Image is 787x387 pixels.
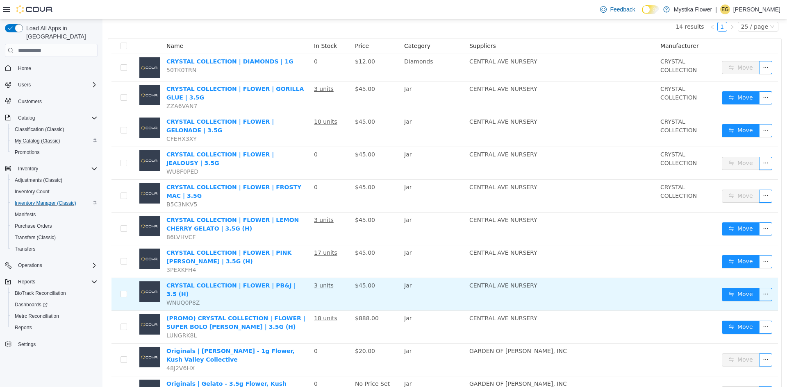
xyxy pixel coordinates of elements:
button: icon: swapMove [619,42,657,55]
button: Operations [15,260,45,270]
span: BioTrack Reconciliation [15,290,66,296]
span: CENTRAL AVE NURSERY [367,66,435,73]
td: Jar [298,259,364,292]
a: Promotions [11,147,43,157]
button: BioTrack Reconciliation [8,287,101,299]
td: Jar [298,62,364,95]
span: Manifests [15,211,36,218]
button: icon: swapMove [619,203,657,216]
button: Home [2,62,101,74]
span: Transfers (Classic) [11,233,98,242]
span: Transfers [11,244,98,254]
span: EG [721,5,728,14]
span: Transfers (Classic) [15,234,56,241]
span: 0 [212,165,215,171]
button: Purchase Orders [8,220,101,232]
span: Operations [15,260,98,270]
a: (PROMO) CRYSTAL COLLECTION | FLOWER | SUPER BOLO [PERSON_NAME] | 3.5G (H) [64,296,203,311]
span: Manifests [11,210,98,220]
u: 17 units [212,230,235,237]
button: Inventory Manager (Classic) [8,197,101,209]
span: Inventory [15,164,98,174]
button: icon: swapMove [619,72,657,85]
button: icon: ellipsis [657,269,670,282]
a: BioTrack Reconciliation [11,288,69,298]
span: CFEHX3XY [64,116,94,123]
td: Jar [298,226,364,259]
button: icon: swapMove [619,138,657,151]
span: Classification (Classic) [11,124,98,134]
span: Purchase Orders [11,221,98,231]
span: Metrc Reconciliation [11,311,98,321]
span: Adjustments (Classic) [15,177,62,183]
img: Cova [16,5,53,14]
span: LUNGRK8L [64,313,94,319]
span: In Stock [212,23,234,30]
span: Home [15,63,98,73]
div: Erica Godinez [720,5,730,14]
button: icon: swapMove [619,367,657,380]
a: CRYSTAL COLLECTION | FLOWER | LEMON CHERRY GELATO | 3.5G (H) [64,197,196,213]
i: icon: right [627,5,632,10]
u: 10 units [212,99,235,106]
img: (PROMO) CRYSTAL COLLECTION | FLOWER | SUPER BOLO RUNTZ | 3.5G (H) placeholder [37,295,57,315]
span: Metrc Reconciliation [15,313,59,319]
span: Category [302,23,328,30]
a: Inventory Manager (Classic) [11,198,80,208]
span: $45.00 [252,165,273,171]
td: Jar [298,324,364,357]
span: $45.00 [252,99,273,106]
a: Classification (Classic) [11,124,68,134]
button: Adjustments (Classic) [8,174,101,186]
button: Catalog [15,113,38,123]
button: Reports [2,276,101,287]
span: CRYSTAL COLLECTION [558,165,594,180]
span: $45.00 [252,197,273,204]
li: Previous Page [605,2,615,12]
span: CENTRAL AVE NURSERY [367,230,435,237]
span: Price [252,23,266,30]
a: CRYSTAL COLLECTION | FLOWER | GORILLA GLUE | 3.5G [64,66,201,81]
button: icon: ellipsis [657,236,670,249]
span: Inventory Manager (Classic) [15,200,76,206]
button: icon: swapMove [619,269,657,282]
u: 18 units [212,296,235,302]
button: Promotions [8,147,101,158]
span: Settings [18,341,36,348]
a: CRYSTAL COLLECTION | FLOWER | JEALOUSY | 3.5G [64,132,171,147]
span: BioTrack Reconciliation [11,288,98,298]
button: icon: ellipsis [657,105,670,118]
a: Home [15,63,34,73]
span: No Price Set [252,361,287,368]
span: GARDEN OF [PERSON_NAME], INC [367,361,464,368]
a: Reports [11,323,35,333]
span: Feedback [610,5,635,14]
i: icon: left [607,5,612,10]
span: Users [18,81,31,88]
span: Promotions [11,147,98,157]
button: icon: swapMove [619,105,657,118]
span: Transfers [15,246,35,252]
span: $20.00 [252,328,273,335]
button: Inventory [15,164,41,174]
u: 3 units [212,66,231,73]
td: Jar [298,95,364,128]
span: Purchase Orders [15,223,52,229]
span: CENTRAL AVE NURSERY [367,197,435,204]
span: WNUQ0P8Z [64,280,97,287]
a: Settings [15,339,39,349]
nav: Complex example [5,59,98,371]
img: CRYSTAL COLLECTION | FLOWER | GORILLA GLUE | 3.5G placeholder [37,66,57,86]
img: CRYSTAL COLLECTION | FLOWER | PINK RUNTZ | 3.5G (H) placeholder [37,229,57,250]
u: 3 units [212,263,231,269]
button: icon: swapMove [619,236,657,249]
td: Jar [298,128,364,161]
span: Classification (Classic) [15,126,64,133]
img: CRYSTAL COLLECTION | DIAMONDS | 1G placeholder [37,38,57,59]
span: $45.00 [252,263,273,269]
span: Reports [11,323,98,333]
td: Jar [298,193,364,226]
td: Jar [298,161,364,193]
span: Catalog [15,113,98,123]
button: Transfers [8,243,101,255]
